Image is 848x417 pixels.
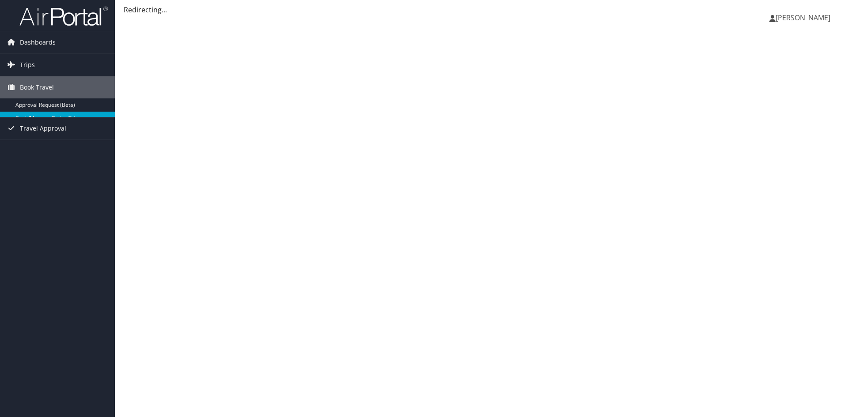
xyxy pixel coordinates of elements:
[20,31,56,53] span: Dashboards
[19,6,108,26] img: airportal-logo.png
[776,13,830,23] span: [PERSON_NAME]
[20,54,35,76] span: Trips
[124,4,839,15] div: Redirecting...
[20,117,66,139] span: Travel Approval
[20,76,54,98] span: Book Travel
[769,4,839,31] a: [PERSON_NAME]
